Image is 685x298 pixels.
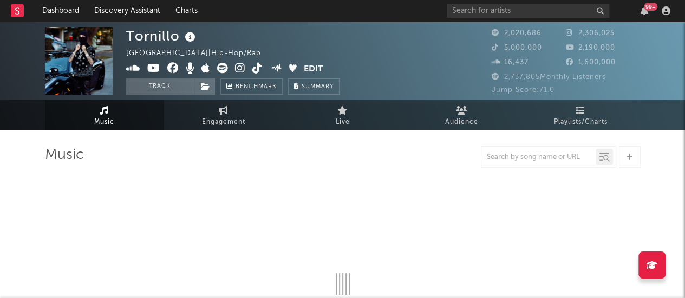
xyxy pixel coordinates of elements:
div: Tornillo [126,27,198,45]
span: 2,020,686 [492,30,542,37]
span: Audience [445,116,478,129]
span: 2,190,000 [566,44,615,51]
span: 1,600,000 [566,59,616,66]
div: 99 + [644,3,657,11]
input: Search for artists [447,4,609,18]
span: Summary [302,84,334,90]
button: Summary [288,78,340,95]
span: Jump Score: 71.0 [492,87,554,94]
a: Live [283,100,402,130]
a: Benchmark [220,78,283,95]
span: Live [336,116,350,129]
button: Track [126,78,194,95]
button: 99+ [641,6,648,15]
a: Playlists/Charts [521,100,641,130]
span: Playlists/Charts [554,116,608,129]
a: Engagement [164,100,283,130]
span: Engagement [202,116,245,129]
span: 16,437 [492,59,529,66]
input: Search by song name or URL [481,153,596,162]
span: 5,000,000 [492,44,542,51]
span: Benchmark [236,81,277,94]
span: 2,306,025 [566,30,615,37]
a: Audience [402,100,521,130]
span: 2,737,805 Monthly Listeners [492,74,606,81]
div: [GEOGRAPHIC_DATA] | Hip-Hop/Rap [126,47,273,60]
a: Music [45,100,164,130]
span: Music [94,116,114,129]
button: Edit [304,63,323,76]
